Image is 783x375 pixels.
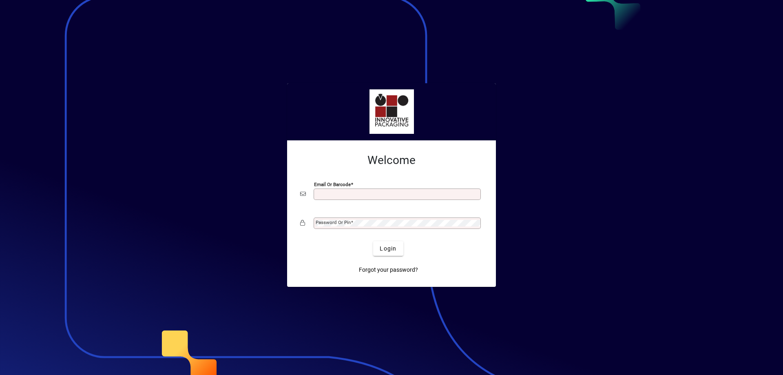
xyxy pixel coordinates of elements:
button: Login [373,241,403,256]
a: Forgot your password? [356,262,421,277]
mat-label: Password or Pin [316,220,351,225]
span: Login [380,244,396,253]
h2: Welcome [300,153,483,167]
span: Forgot your password? [359,266,418,274]
mat-label: Email or Barcode [314,182,351,187]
